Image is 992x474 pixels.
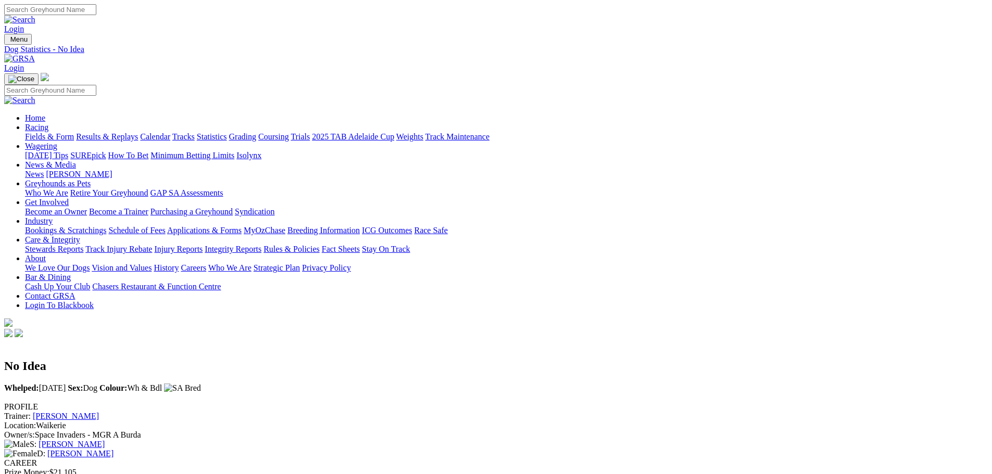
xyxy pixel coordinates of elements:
span: Trainer: [4,412,31,420]
a: Minimum Betting Limits [150,151,234,160]
a: Racing [25,123,48,132]
button: Toggle navigation [4,73,39,85]
img: facebook.svg [4,329,12,337]
a: MyOzChase [244,226,285,235]
a: ICG Outcomes [362,226,412,235]
a: Home [25,113,45,122]
img: logo-grsa-white.png [41,73,49,81]
a: [PERSON_NAME] [39,440,105,449]
a: News & Media [25,160,76,169]
a: Fact Sheets [322,245,360,253]
span: Wh & Bdl [99,383,162,392]
img: logo-grsa-white.png [4,318,12,327]
a: Stay On Track [362,245,410,253]
div: Get Involved [25,207,988,216]
a: SUREpick [70,151,106,160]
a: Isolynx [236,151,261,160]
img: Male [4,440,30,449]
a: Contact GRSA [25,291,75,300]
a: How To Bet [108,151,149,160]
a: Login [4,24,24,33]
div: Care & Integrity [25,245,988,254]
a: Become an Owner [25,207,87,216]
a: Injury Reports [154,245,203,253]
img: GRSA [4,54,35,63]
a: Schedule of Fees [108,226,165,235]
a: Syndication [235,207,274,216]
a: Integrity Reports [205,245,261,253]
a: Fields & Form [25,132,74,141]
span: Menu [10,35,28,43]
a: Bar & Dining [25,273,71,281]
span: Location: [4,421,36,430]
a: Who We Are [25,188,68,197]
a: Who We Are [208,263,252,272]
a: [PERSON_NAME] [46,170,112,178]
a: GAP SA Assessments [150,188,223,197]
div: PROFILE [4,402,988,412]
img: twitter.svg [15,329,23,337]
a: Calendar [140,132,170,141]
div: About [25,263,988,273]
a: Track Maintenance [425,132,489,141]
a: Login [4,63,24,72]
a: Retire Your Greyhound [70,188,148,197]
a: Results & Replays [76,132,138,141]
a: Cash Up Your Club [25,282,90,291]
img: Female [4,449,37,458]
a: Statistics [197,132,227,141]
a: 2025 TAB Adelaide Cup [312,132,394,141]
a: Privacy Policy [302,263,351,272]
a: Purchasing a Greyhound [150,207,233,216]
a: We Love Our Dogs [25,263,90,272]
b: Whelped: [4,383,39,392]
a: Login To Blackbook [25,301,94,310]
a: Weights [396,132,423,141]
img: Search [4,96,35,105]
a: Track Injury Rebate [85,245,152,253]
a: Rules & Policies [263,245,320,253]
span: S: [4,440,36,449]
a: Breeding Information [287,226,360,235]
a: Applications & Forms [167,226,242,235]
a: [PERSON_NAME] [47,449,114,458]
input: Search [4,4,96,15]
a: Chasers Restaurant & Function Centre [92,282,221,291]
b: Colour: [99,383,127,392]
span: Owner/s: [4,430,35,439]
a: Greyhounds as Pets [25,179,91,188]
a: Trials [291,132,310,141]
img: Close [8,75,34,83]
a: Wagering [25,142,57,150]
a: Become a Trainer [89,207,148,216]
input: Search [4,85,96,96]
a: Dog Statistics - No Idea [4,45,988,54]
img: Search [4,15,35,24]
a: Bookings & Scratchings [25,226,106,235]
div: CAREER [4,458,988,468]
a: [DATE] Tips [25,151,68,160]
a: Race Safe [414,226,447,235]
span: D: [4,449,45,458]
a: Tracks [172,132,195,141]
h2: No Idea [4,359,988,373]
a: Coursing [258,132,289,141]
a: Strategic Plan [254,263,300,272]
a: Vision and Values [92,263,152,272]
button: Toggle navigation [4,34,32,45]
a: Industry [25,216,53,225]
a: Care & Integrity [25,235,80,244]
a: About [25,254,46,263]
div: Bar & Dining [25,282,988,291]
div: Industry [25,226,988,235]
div: News & Media [25,170,988,179]
div: Greyhounds as Pets [25,188,988,198]
div: Space Invaders - MGR A Burda [4,430,988,440]
b: Sex: [68,383,83,392]
div: Waikerie [4,421,988,430]
a: Stewards Reports [25,245,83,253]
div: Racing [25,132,988,142]
a: [PERSON_NAME] [33,412,99,420]
span: [DATE] [4,383,66,392]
